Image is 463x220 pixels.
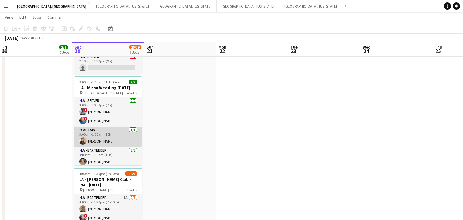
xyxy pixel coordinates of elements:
app-card-role: LA - Server0/12:30pm-11:30pm (9h) [74,53,142,74]
div: PDT [37,36,44,40]
span: 2/2 [59,45,68,49]
button: [GEOGRAPHIC_DATA], [US_STATE] [91,0,154,12]
app-card-role: LA - Bartender2/23:00pm-1:00am (10h)[PERSON_NAME] [74,147,142,176]
span: 21 [146,48,154,55]
span: 15/23 [125,171,137,176]
span: Mon [219,44,226,50]
span: 9/9 [129,80,137,84]
span: 20 [74,48,81,55]
div: 6 Jobs [130,50,141,55]
span: Fri [2,44,7,50]
span: 24 [362,48,370,55]
h3: LA - [PERSON_NAME] Club - PM - [DATE] [74,177,142,187]
span: Thu [435,44,442,50]
button: [GEOGRAPHIC_DATA], [US_STATE] [279,0,342,12]
button: [GEOGRAPHIC_DATA], [US_STATE] [217,0,279,12]
span: [PERSON_NAME] Club [83,188,116,192]
span: 3:00pm-1:00am (10h) (Sun) [79,80,121,84]
a: View [2,13,16,21]
span: 4:00pm-11:30pm (7h30m) [79,171,119,176]
span: View [5,14,13,20]
button: [GEOGRAPHIC_DATA], [GEOGRAPHIC_DATA] [12,0,91,12]
span: Jobs [32,14,41,20]
span: 23 [290,48,298,55]
a: Jobs [30,13,44,21]
app-card-role: Captain1/13:00pm-1:00am (10h)[PERSON_NAME] [74,127,142,147]
h3: LA - Missa Wedding [DATE] [74,85,142,90]
span: ! [84,214,87,218]
app-card-role: LA - Server2/23:00pm-10:00pm (7h)![PERSON_NAME]![PERSON_NAME] [74,97,142,127]
span: 2 Roles [127,188,137,192]
span: 22 [218,48,226,55]
span: ! [84,117,87,121]
app-job-card: 3:00pm-1:00am (10h) (Sun)9/9LA - Missa Wedding [DATE] The [GEOGRAPHIC_DATA]4 RolesLA - Server2/23... [74,76,142,165]
span: Sun [146,44,154,50]
span: 4 Roles [127,91,137,95]
span: Tue [291,44,298,50]
a: Edit [17,13,29,21]
span: Week 38 [20,36,35,40]
span: The [GEOGRAPHIC_DATA] [83,91,123,95]
span: 19 [2,48,7,55]
span: 29/39 [129,45,141,49]
a: Comms [45,13,63,21]
span: Sat [74,44,81,50]
div: [DATE] [5,35,19,41]
span: Comms [47,14,61,20]
span: ! [84,108,87,112]
span: 25 [434,48,442,55]
div: 2 Jobs [60,50,69,55]
button: [GEOGRAPHIC_DATA], [US_STATE] [154,0,217,12]
span: Wed [363,44,370,50]
span: Edit [19,14,26,20]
